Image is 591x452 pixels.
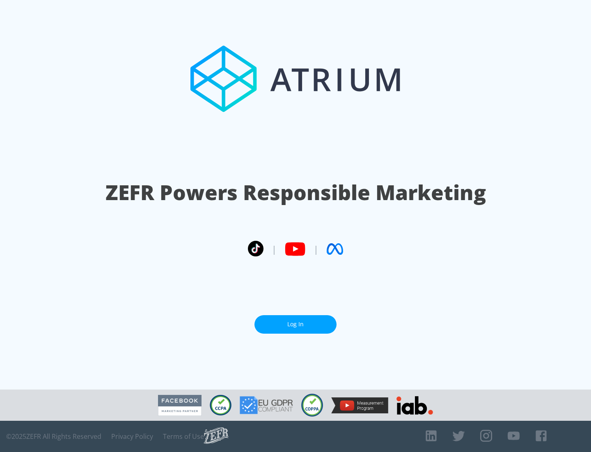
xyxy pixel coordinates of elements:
a: Privacy Policy [111,432,153,440]
img: YouTube Measurement Program [331,397,388,413]
img: GDPR Compliant [240,396,293,414]
img: IAB [396,396,433,415]
img: COPPA Compliant [301,394,323,417]
span: | [272,243,277,255]
img: Facebook Marketing Partner [158,395,202,416]
span: | [314,243,318,255]
h1: ZEFR Powers Responsible Marketing [105,178,486,207]
a: Terms of Use [163,432,204,440]
img: CCPA Compliant [210,395,231,415]
a: Log In [254,315,337,334]
span: © 2025 ZEFR All Rights Reserved [6,432,101,440]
